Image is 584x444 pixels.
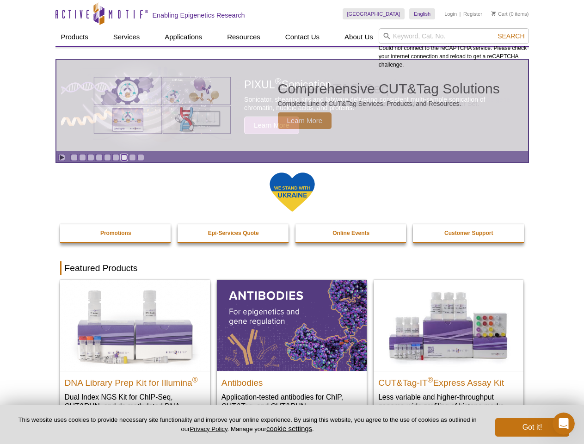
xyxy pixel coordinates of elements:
a: Promotions [60,224,172,242]
h2: Antibodies [221,374,362,388]
img: Your Cart [492,11,496,16]
a: Products [55,28,94,46]
button: cookie settings [266,425,312,432]
a: All Antibodies Antibodies Application-tested antibodies for ChIP, CUT&Tag, and CUT&RUN. [217,280,367,420]
span: Learn More [278,112,332,129]
a: Online Events [295,224,407,242]
p: Dual Index NGS Kit for ChIP-Seq, CUT&RUN, and ds methylated DNA assays. [65,392,205,420]
a: Go to slide 5 [104,154,111,161]
div: Could not connect to the reCAPTCHA service. Please check your internet connection and reload to g... [379,28,529,69]
a: Go to slide 1 [71,154,78,161]
a: Applications [159,28,208,46]
a: Go to slide 4 [96,154,103,161]
img: CUT&Tag-IT® Express Assay Kit [374,280,523,370]
img: DNA Library Prep Kit for Illumina [60,280,210,370]
a: Go to slide 2 [79,154,86,161]
a: Go to slide 9 [137,154,144,161]
li: | [460,8,461,19]
p: Complete Line of CUT&Tag Services, Products, and Resources. [278,99,500,108]
h2: CUT&Tag-IT Express Assay Kit [378,374,519,388]
strong: Promotions [100,230,131,236]
a: Go to slide 7 [121,154,128,161]
strong: Epi-Services Quote [208,230,259,236]
a: [GEOGRAPHIC_DATA] [343,8,405,19]
img: Various genetic charts and diagrams. [93,76,232,135]
a: Customer Support [413,224,525,242]
strong: Online Events [332,230,369,236]
a: Cart [492,11,508,17]
a: Privacy Policy [190,425,227,432]
p: This website uses cookies to provide necessary site functionality and improve your online experie... [15,416,480,433]
a: Go to slide 8 [129,154,136,161]
a: Register [463,11,482,17]
a: About Us [339,28,379,46]
img: All Antibodies [217,280,367,370]
a: English [409,8,435,19]
a: Resources [221,28,266,46]
h2: Featured Products [60,261,524,275]
a: Various genetic charts and diagrams. Comprehensive CUT&Tag Solutions Complete Line of CUT&Tag Ser... [56,60,528,151]
article: Comprehensive CUT&Tag Solutions [56,60,528,151]
sup: ® [428,376,433,383]
a: Go to slide 6 [112,154,119,161]
sup: ® [192,376,198,383]
a: Epi-Services Quote [178,224,289,242]
a: Contact Us [280,28,325,46]
h2: DNA Library Prep Kit for Illumina [65,374,205,388]
a: Services [108,28,146,46]
img: We Stand With Ukraine [269,172,315,213]
h2: Enabling Epigenetics Research [153,11,245,19]
h2: Comprehensive CUT&Tag Solutions [278,82,500,96]
a: Toggle autoplay [58,154,65,161]
span: Search [498,32,524,40]
li: (0 items) [492,8,529,19]
a: Go to slide 3 [87,154,94,161]
a: DNA Library Prep Kit for Illumina DNA Library Prep Kit for Illumina® Dual Index NGS Kit for ChIP-... [60,280,210,429]
button: Search [495,32,527,40]
p: Less variable and higher-throughput genome-wide profiling of histone marks​. [378,392,519,411]
a: Login [444,11,457,17]
iframe: Intercom live chat [553,413,575,435]
a: CUT&Tag-IT® Express Assay Kit CUT&Tag-IT®Express Assay Kit Less variable and higher-throughput ge... [374,280,523,420]
button: Got it! [495,418,569,437]
input: Keyword, Cat. No. [379,28,529,44]
strong: Customer Support [444,230,493,236]
p: Application-tested antibodies for ChIP, CUT&Tag, and CUT&RUN. [221,392,362,411]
